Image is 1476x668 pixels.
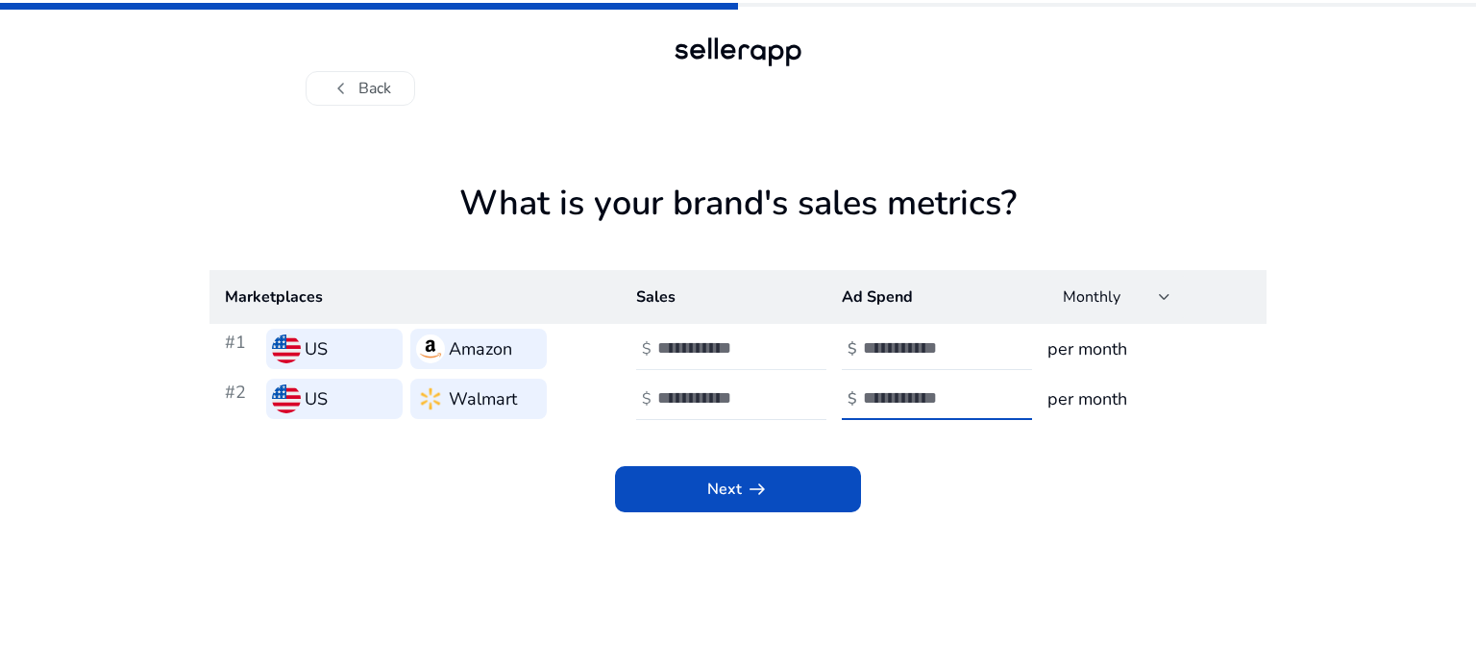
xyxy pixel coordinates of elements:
h4: $ [848,390,857,408]
th: Marketplaces [209,270,621,324]
h3: US [305,385,328,412]
h4: $ [642,390,652,408]
h4: $ [848,340,857,359]
h3: Amazon [449,335,512,362]
button: chevron_leftBack [306,71,415,106]
th: Sales [621,270,826,324]
h4: $ [642,340,652,359]
span: arrow_right_alt [746,478,769,501]
h3: #2 [225,379,258,419]
th: Ad Spend [826,270,1032,324]
h3: per month [1047,335,1251,362]
h3: per month [1047,385,1251,412]
span: Next [707,478,769,501]
img: us.svg [272,334,301,363]
span: Monthly [1063,286,1120,308]
img: us.svg [272,384,301,413]
h1: What is your brand's sales metrics? [209,183,1267,270]
h3: US [305,335,328,362]
button: Nextarrow_right_alt [615,466,861,512]
h3: #1 [225,329,258,369]
span: chevron_left [330,77,353,100]
h3: Walmart [449,385,517,412]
